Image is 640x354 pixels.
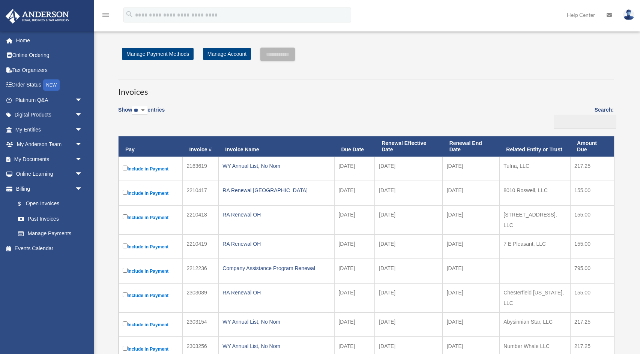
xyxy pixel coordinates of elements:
span: $ [22,199,26,209]
td: [DATE] [334,181,375,205]
td: 155.00 [570,181,614,205]
td: [DATE] [443,235,500,259]
label: Include in Payment [123,242,178,251]
input: Include in Payment [123,243,128,248]
input: Search: [554,115,616,129]
span: arrow_drop_down [75,167,90,182]
h3: Invoices [118,79,614,98]
td: [DATE] [375,312,442,337]
a: Events Calendar [5,241,94,256]
td: [DATE] [375,283,442,312]
td: 2212236 [182,259,218,283]
i: search [125,10,134,18]
a: $Open Invoices [11,196,86,212]
td: [DATE] [334,259,375,283]
img: User Pic [623,9,634,20]
label: Include in Payment [123,266,178,276]
td: 795.00 [570,259,614,283]
div: RA Renewal OH [222,239,330,249]
td: 155.00 [570,235,614,259]
span: arrow_drop_down [75,152,90,167]
td: [DATE] [375,259,442,283]
td: [DATE] [375,235,442,259]
span: arrow_drop_down [75,122,90,137]
td: [STREET_ADDRESS], LLC [499,205,570,235]
label: Search: [551,105,614,128]
th: Amount Due: activate to sort column ascending [570,136,614,157]
a: My Anderson Teamarrow_drop_down [5,137,94,152]
a: Online Ordering [5,48,94,63]
th: Invoice #: activate to sort column ascending [182,136,218,157]
select: Showentries [132,106,147,115]
td: 2303089 [182,283,218,312]
a: Billingarrow_drop_down [5,181,90,196]
a: Order StatusNEW [5,78,94,93]
td: [DATE] [334,157,375,181]
a: Past Invoices [11,211,90,226]
td: [DATE] [443,283,500,312]
td: [DATE] [443,259,500,283]
th: Invoice Name: activate to sort column ascending [218,136,334,157]
div: Company Assistance Program Renewal [222,263,330,273]
a: Platinum Q&Aarrow_drop_down [5,93,94,108]
td: Chesterfield [US_STATE], LLC [499,283,570,312]
td: 2303154 [182,312,218,337]
td: 155.00 [570,205,614,235]
span: arrow_drop_down [75,137,90,152]
div: RA Renewal [GEOGRAPHIC_DATA] [222,185,330,196]
input: Include in Payment [123,214,128,219]
td: [DATE] [334,205,375,235]
th: Renewal End Date: activate to sort column ascending [443,136,500,157]
label: Include in Payment [123,188,178,198]
label: Show entries [118,105,165,122]
input: Include in Payment [123,268,128,273]
td: 8010 Roswell, LLC [499,181,570,205]
label: Include in Payment [123,164,178,173]
a: Online Learningarrow_drop_down [5,167,94,182]
td: [DATE] [443,181,500,205]
td: [DATE] [443,312,500,337]
label: Include in Payment [123,320,178,329]
td: 7 E Pleasant, LLC [499,235,570,259]
img: Anderson Advisors Platinum Portal [3,9,71,24]
div: WY Annual List, No Nom [222,161,330,171]
td: [DATE] [334,283,375,312]
a: menu [101,13,110,19]
th: Due Date: activate to sort column ascending [334,136,375,157]
td: 2210418 [182,205,218,235]
td: 217.25 [570,312,614,337]
input: Include in Payment [123,321,128,326]
td: 217.25 [570,157,614,181]
td: 155.00 [570,283,614,312]
input: Include in Payment [123,346,128,351]
th: Pay: activate to sort column descending [119,136,182,157]
td: [DATE] [443,157,500,181]
td: [DATE] [375,181,442,205]
i: menu [101,10,110,19]
td: [DATE] [334,312,375,337]
div: WY Annual List, No Nom [222,317,330,327]
td: [DATE] [375,157,442,181]
td: Abysinnian Star, LLC [499,312,570,337]
span: arrow_drop_down [75,93,90,108]
span: arrow_drop_down [75,108,90,123]
td: 2210417 [182,181,218,205]
div: NEW [43,79,60,91]
span: arrow_drop_down [75,181,90,197]
th: Related Entity or Trust: activate to sort column ascending [499,136,570,157]
td: [DATE] [375,205,442,235]
div: RA Renewal OH [222,287,330,298]
a: Digital Productsarrow_drop_down [5,108,94,122]
input: Include in Payment [123,166,128,170]
div: RA Renewal OH [222,209,330,220]
a: Home [5,33,94,48]
label: Include in Payment [123,291,178,300]
td: 2163619 [182,157,218,181]
a: Tax Organizers [5,63,94,78]
a: Manage Payment Methods [122,48,194,60]
td: Tufna, LLC [499,157,570,181]
th: Renewal Effective Date: activate to sort column ascending [375,136,442,157]
td: 2210419 [182,235,218,259]
div: WY Annual List, No Nom [222,341,330,351]
label: Include in Payment [123,344,178,354]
